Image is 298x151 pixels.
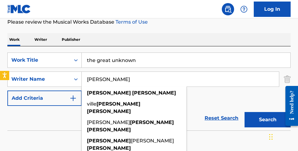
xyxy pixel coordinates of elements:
strong: [PERSON_NAME] [87,90,131,96]
span: [PERSON_NAME] [131,138,174,144]
img: Delete Criterion [284,72,291,87]
span: [PERSON_NAME] [87,119,130,125]
iframe: Chat Widget [267,122,298,151]
button: Add Criteria [7,91,82,106]
p: Writer [33,33,49,46]
div: Drag [269,128,273,146]
strong: [PERSON_NAME] [130,119,174,125]
a: Log In [254,2,291,17]
img: 9d2ae6d4665cec9f34b9.svg [69,95,77,102]
img: help [240,6,248,13]
button: Search [245,112,291,127]
img: MLC Logo [7,5,31,14]
strong: [PERSON_NAME] [87,138,131,144]
strong: [PERSON_NAME] [87,145,131,151]
div: Writer Name [11,75,67,83]
strong: [PERSON_NAME] [87,108,131,114]
span: ville [87,101,96,107]
a: Terms of Use [114,19,148,25]
strong: [PERSON_NAME] [87,127,131,133]
a: Public Search [222,3,234,15]
strong: [PERSON_NAME] [132,90,176,96]
p: Work [7,33,22,46]
div: Work Title [11,56,67,64]
a: Reset Search [202,111,241,125]
div: Help [238,3,250,15]
iframe: Resource Center [281,81,298,130]
p: Please review the Musical Works Database [7,18,291,26]
img: search [224,6,232,13]
strong: [PERSON_NAME] [96,101,140,107]
p: Publisher [60,33,82,46]
form: Search Form [7,52,291,130]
